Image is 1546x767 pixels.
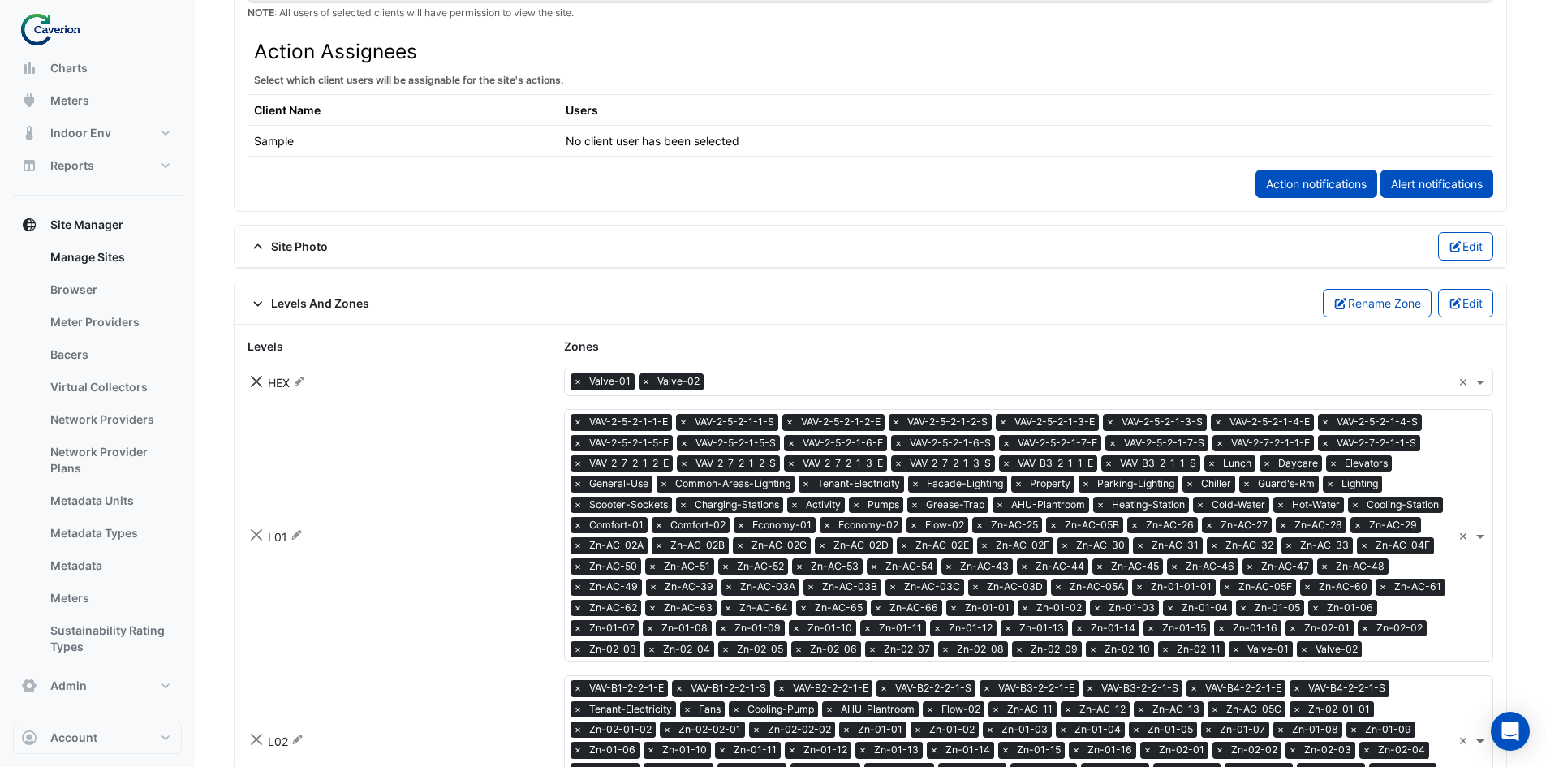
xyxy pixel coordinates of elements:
[559,95,1182,126] th: Users
[13,722,182,754] button: Account
[585,476,652,492] span: General-Use
[1227,435,1314,451] span: VAV-2-7-2-1-1-E
[813,476,904,492] span: Tenant-Electricity
[1007,497,1089,513] span: AHU-Plantroom
[37,274,182,306] a: Browser
[571,558,585,575] span: ×
[792,558,807,575] span: ×
[639,373,653,390] span: ×
[921,517,968,533] span: Flow-02
[1318,435,1333,451] span: ×
[1318,414,1333,430] span: ×
[1202,517,1217,533] span: ×
[1438,232,1494,261] button: Edit
[1001,620,1015,636] span: ×
[1372,537,1434,554] span: Zn-AC-04F
[238,338,554,355] div: Levels
[1273,497,1288,513] span: ×
[571,455,585,472] span: ×
[747,537,811,554] span: Zn-AC-02C
[1143,620,1158,636] span: ×
[585,497,672,513] span: Scooter-Sockets
[930,620,945,636] span: ×
[585,641,640,657] span: Zn-02-03
[860,620,875,636] span: ×
[248,731,265,748] button: Close
[718,641,733,657] span: ×
[987,517,1042,533] span: Zn-AC-25
[1326,455,1341,472] span: ×
[906,517,921,533] span: ×
[1017,558,1031,575] span: ×
[1300,620,1354,636] span: Zn-02-01
[50,217,123,233] span: Site Manager
[254,40,1487,63] h3: Action Assignees
[1221,537,1277,554] span: Zn-AC-32
[784,435,799,451] span: ×
[1107,558,1163,575] span: Zn-AC-45
[1229,620,1281,636] span: Zn-01-16
[50,60,88,76] span: Charts
[1220,579,1234,595] span: ×
[1108,497,1189,513] span: Heating-Station
[1380,170,1493,198] a: Alert notifications
[50,93,89,109] span: Meters
[585,414,672,430] span: VAV-2-5-2-1-1-E
[1438,289,1494,317] button: Edit
[677,455,691,472] span: ×
[1090,600,1105,616] span: ×
[50,678,87,694] span: Admin
[1236,600,1251,616] span: ×
[834,517,902,533] span: Economy-02
[571,620,585,636] span: ×
[1118,414,1207,430] span: VAV-2-5-2-1-3-S
[50,730,97,746] span: Account
[1337,476,1382,492] span: Lighting
[1491,712,1530,751] div: Open Intercom Messenger
[880,641,934,657] span: Zn-02-07
[1066,579,1128,595] span: Zn-AC-05A
[1072,537,1129,554] span: Zn-AC-30
[585,537,648,554] span: Zn-AC-02A
[945,620,997,636] span: Zn-01-12
[50,157,94,174] span: Reports
[799,435,887,451] span: VAV-2-5-2-1-6-E
[1363,497,1443,513] span: Cooling-Station
[37,306,182,338] a: Meter Providers
[21,93,37,109] app-icon: Meters
[559,126,1182,157] td: No client user has been selected
[1207,537,1221,554] span: ×
[906,455,995,472] span: VAV-2-7-2-1-3-S
[657,620,712,636] span: Zn-01-08
[571,537,585,554] span: ×
[1390,579,1445,595] span: Zn-AC-61
[730,620,785,636] span: Zn-01-09
[1219,455,1255,472] span: Lunch
[643,620,657,636] span: ×
[37,517,182,549] a: Metadata Types
[268,376,290,390] span: HEX
[891,435,906,451] span: ×
[21,678,37,694] app-icon: Admin
[571,497,585,513] span: ×
[1167,558,1182,575] span: ×
[784,455,799,472] span: ×
[293,374,305,388] fa-icon: Rename
[977,537,992,554] span: ×
[733,641,787,657] span: Zn-02-05
[659,641,714,657] span: Zn-02-04
[1341,455,1392,472] span: Elevators
[585,600,641,616] span: Zn-AC-62
[1274,455,1322,472] span: Daycare
[999,455,1014,472] span: ×
[37,549,182,582] a: Metadata
[1105,435,1120,451] span: ×
[248,527,265,544] button: Close
[815,537,829,554] span: ×
[571,579,585,595] span: ×
[585,517,648,533] span: Comfort-01
[968,579,983,595] span: ×
[657,476,671,492] span: ×
[735,600,792,616] span: Zn-AC-64
[1208,497,1269,513] span: Cold-Water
